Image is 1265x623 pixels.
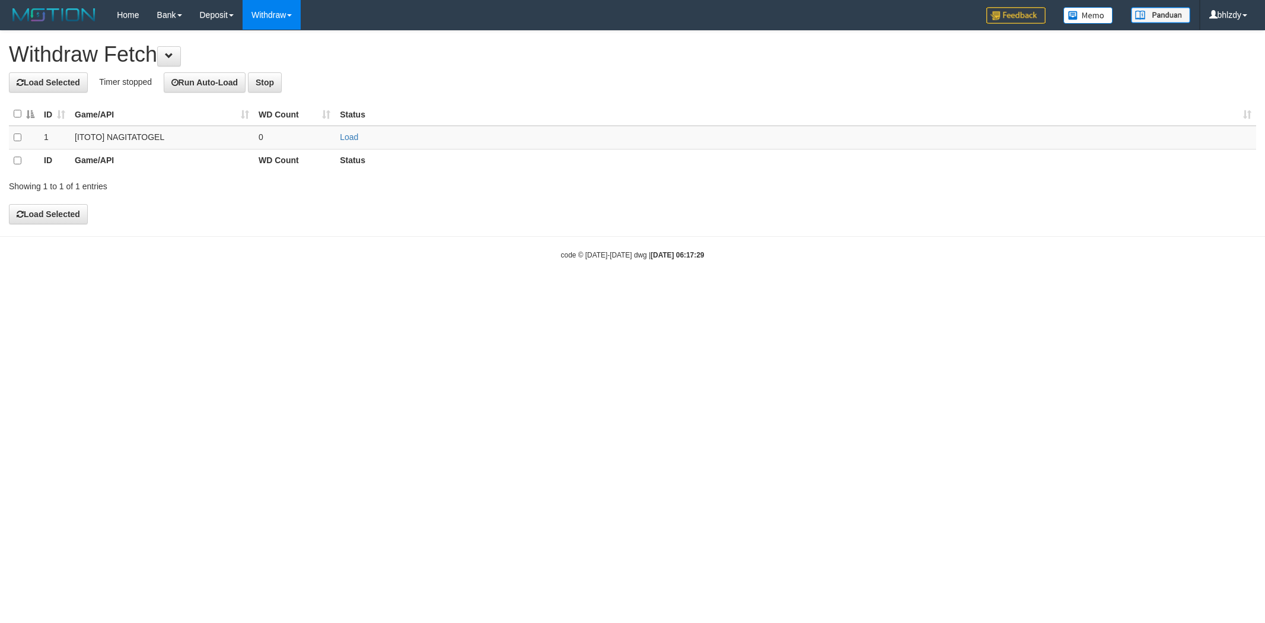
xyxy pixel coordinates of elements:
[986,7,1046,24] img: Feedback.jpg
[1131,7,1190,23] img: panduan.png
[1063,7,1113,24] img: Button%20Memo.svg
[335,149,1256,172] th: Status
[164,72,246,93] button: Run Auto-Load
[70,126,254,150] td: [ITOTO] NAGITATOGEL
[335,103,1256,126] th: Status: activate to sort column ascending
[39,103,70,126] th: ID: activate to sort column ascending
[9,176,518,192] div: Showing 1 to 1 of 1 entries
[70,103,254,126] th: Game/API: activate to sort column ascending
[9,6,99,24] img: MOTION_logo.png
[651,251,704,259] strong: [DATE] 06:17:29
[9,204,88,224] button: Load Selected
[39,149,70,172] th: ID
[99,77,152,87] span: Timer stopped
[254,103,335,126] th: WD Count: activate to sort column ascending
[39,126,70,150] td: 1
[248,72,282,93] button: Stop
[340,132,358,142] a: Load
[9,72,88,93] button: Load Selected
[259,132,263,142] span: 0
[561,251,705,259] small: code © [DATE]-[DATE] dwg |
[254,149,335,172] th: WD Count
[70,149,254,172] th: Game/API
[9,43,1256,66] h1: Withdraw Fetch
